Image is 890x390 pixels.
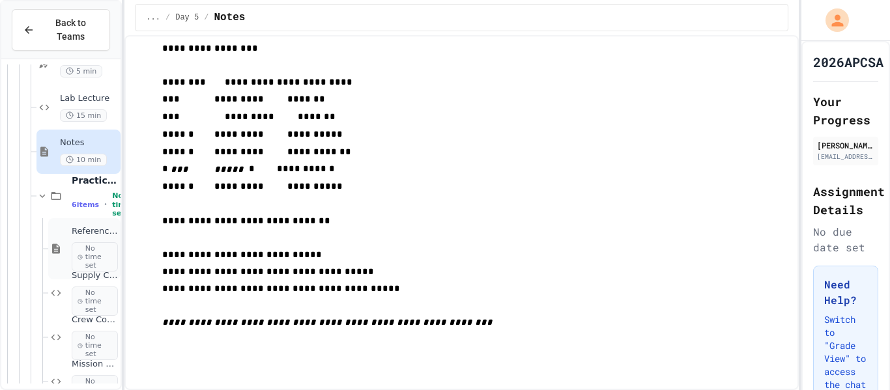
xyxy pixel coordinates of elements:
[60,109,107,122] span: 15 min
[813,53,883,71] h1: 2026APCSA
[72,270,118,281] span: Supply Counter
[165,12,170,23] span: /
[813,224,878,255] div: No due date set
[817,139,874,151] div: [PERSON_NAME]
[72,174,118,186] span: Practice (15 mins)
[214,10,245,25] span: Notes
[813,92,878,129] h2: Your Progress
[175,12,199,23] span: Day 5
[204,12,208,23] span: /
[12,9,110,51] button: Back to Teams
[72,359,118,370] span: Mission Timer
[813,182,878,219] h2: Assignment Details
[42,16,99,44] span: Back to Teams
[824,277,867,308] h3: Need Help?
[72,331,118,361] span: No time set
[72,314,118,326] span: Crew Counter
[60,137,118,148] span: Notes
[60,65,102,77] span: 5 min
[104,199,107,210] span: •
[817,152,874,161] div: [EMAIL_ADDRESS][DOMAIN_NAME]
[72,286,118,316] span: No time set
[60,154,107,166] span: 10 min
[72,226,118,237] span: Reference Link
[146,12,160,23] span: ...
[112,191,130,217] span: No time set
[60,93,118,104] span: Lab Lecture
[72,201,99,209] span: 6 items
[72,242,118,272] span: No time set
[812,5,852,35] div: My Account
